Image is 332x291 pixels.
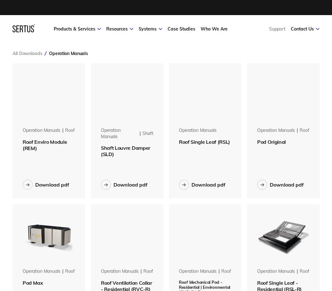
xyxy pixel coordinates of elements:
span: Pod Max [23,280,43,286]
a: Who We Are [201,26,228,32]
button: Download pdf [23,180,69,190]
div: Download pdf [270,182,304,188]
button: Download pdf [179,180,225,190]
div: roof [300,268,309,275]
div: roof [300,127,309,134]
span: Roof Single Leaf (RSL) [179,139,230,145]
button: Download pdf [257,180,304,190]
div: Download pdf [113,182,147,188]
a: Products & Services [54,26,101,32]
a: Systems [139,26,162,32]
div: Operation Manuals [179,127,217,134]
button: Download pdf [101,180,147,190]
div: Download pdf [35,182,69,188]
div: Operation Manuals [101,127,138,140]
div: Download pdf [191,182,225,188]
span: Pod Original [257,139,286,145]
div: Operation Manuals [23,127,60,134]
div: shaft [142,131,153,137]
a: Case Studies [168,26,195,32]
div: Operation Manuals [257,268,295,275]
a: Support [269,26,285,32]
span: Roof Enviro Module (REM) [23,139,67,151]
div: roof [65,268,75,275]
div: Operation Manuals [179,268,217,275]
div: Operation Manuals [23,268,60,275]
div: roof [143,268,153,275]
a: Resources [106,26,133,32]
span: Shaft Louvre Damper (SLD) [101,145,150,157]
div: roof [221,268,231,275]
div: Operation Manuals [101,268,139,275]
a: Contact Us [291,26,319,32]
div: roof [65,127,75,134]
div: Operation Manuals [257,127,295,134]
a: All Downloads [13,51,42,56]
